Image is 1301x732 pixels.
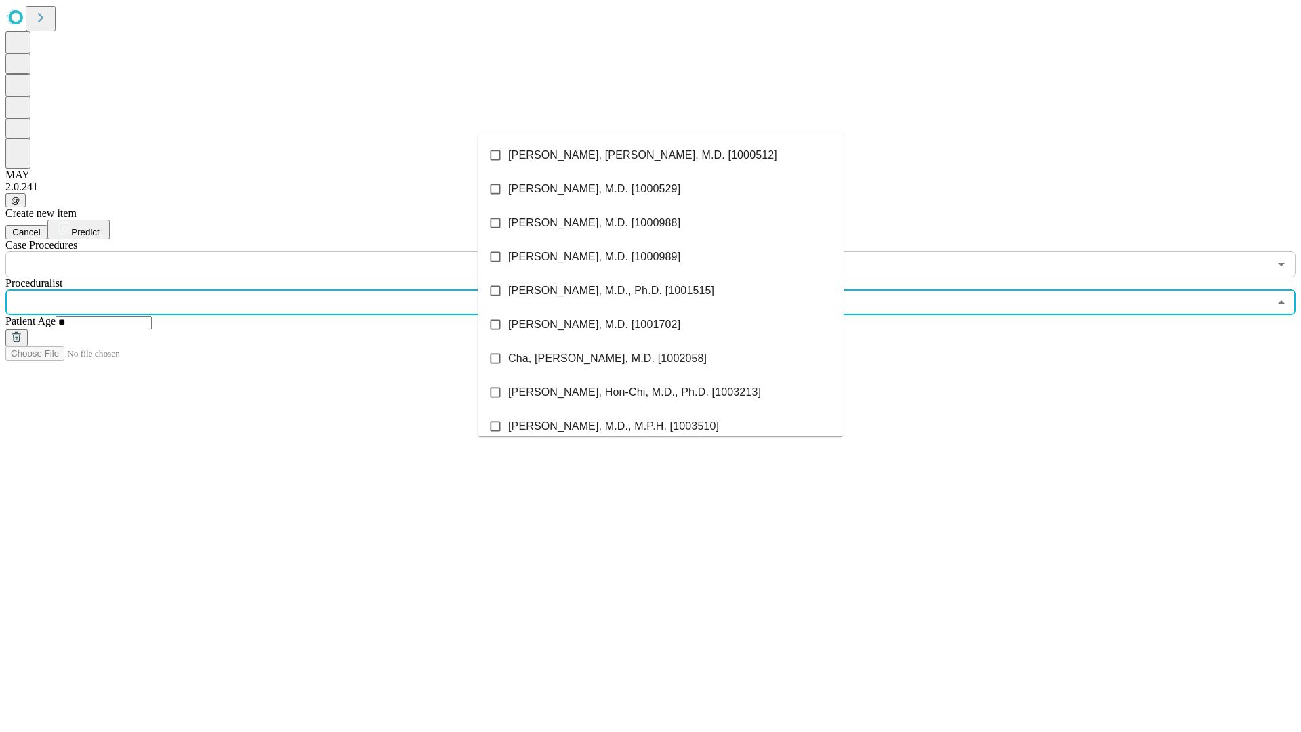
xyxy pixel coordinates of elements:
[5,193,26,207] button: @
[5,315,56,327] span: Patient Age
[508,215,680,231] span: [PERSON_NAME], M.D. [1000988]
[5,181,1296,193] div: 2.0.241
[1272,255,1291,274] button: Open
[508,181,680,197] span: [PERSON_NAME], M.D. [1000529]
[5,207,77,219] span: Create new item
[47,220,110,239] button: Predict
[5,277,62,289] span: Proceduralist
[12,227,41,237] span: Cancel
[1272,293,1291,312] button: Close
[508,283,714,299] span: [PERSON_NAME], M.D., Ph.D. [1001515]
[508,249,680,265] span: [PERSON_NAME], M.D. [1000989]
[508,147,777,163] span: [PERSON_NAME], [PERSON_NAME], M.D. [1000512]
[5,225,47,239] button: Cancel
[5,239,77,251] span: Scheduled Procedure
[508,350,707,367] span: Cha, [PERSON_NAME], M.D. [1002058]
[5,169,1296,181] div: MAY
[508,317,680,333] span: [PERSON_NAME], M.D. [1001702]
[508,384,761,401] span: [PERSON_NAME], Hon-Chi, M.D., Ph.D. [1003213]
[508,418,719,434] span: [PERSON_NAME], M.D., M.P.H. [1003510]
[11,195,20,205] span: @
[71,227,99,237] span: Predict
